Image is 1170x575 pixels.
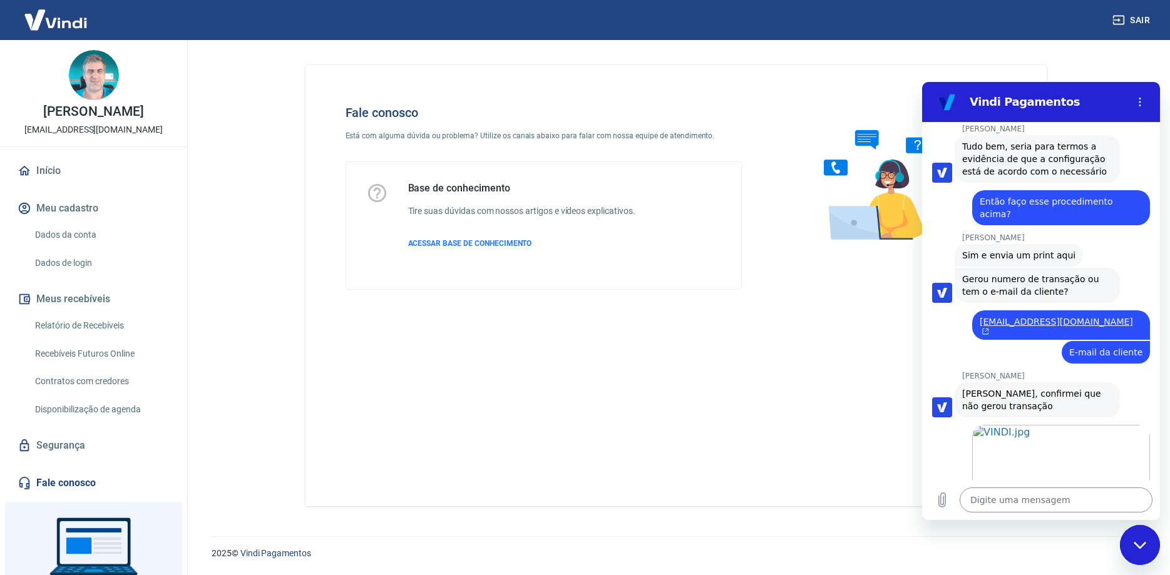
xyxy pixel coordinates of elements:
[408,182,635,195] h5: Base de conhecimento
[15,285,172,313] button: Meus recebíveis
[15,469,172,497] a: Fale conosco
[922,82,1160,520] iframe: Janela de mensagens
[346,105,742,120] h4: Fale conosco
[30,397,172,422] a: Disponibilização de agenda
[240,548,311,558] a: Vindi Pagamentos
[24,123,163,136] p: [EMAIL_ADDRESS][DOMAIN_NAME]
[212,547,1140,560] p: 2025 ©
[799,85,989,252] img: Fale conosco
[30,222,172,248] a: Dados da conta
[30,250,172,276] a: Dados de login
[1110,9,1155,32] button: Sair
[69,50,119,100] img: 7bf93694-3fd1-4e6c-923b-4bb830227548.jpg
[30,341,172,367] a: Recebíveis Futuros Online
[346,130,742,141] p: Está com alguma dúvida ou problema? Utilize os canais abaixo para falar com nossa equipe de atend...
[408,239,532,248] span: ACESSAR BASE DE CONHECIMENTO
[1120,525,1160,565] iframe: Botão para abrir a janela de mensagens, conversa em andamento
[15,195,172,222] button: Meu cadastro
[15,157,172,185] a: Início
[15,432,172,459] a: Segurança
[408,238,635,249] a: ACESSAR BASE DE CONHECIMENTO
[30,313,172,338] a: Relatório de Recebíveis
[30,369,172,394] a: Contratos com credores
[408,205,635,218] h6: Tire suas dúvidas com nossos artigos e vídeos explicativos.
[43,105,143,118] p: [PERSON_NAME]
[15,1,96,39] img: Vindi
